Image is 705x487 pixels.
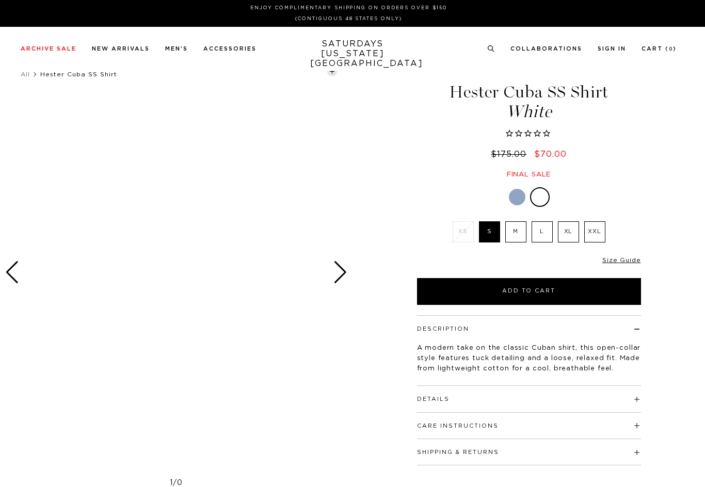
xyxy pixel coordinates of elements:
[177,479,183,486] span: 0
[417,278,641,305] button: Add to Cart
[5,261,19,284] div: Previous slide
[333,261,347,284] div: Next slide
[415,84,643,120] h1: Hester Cuba SS Shirt
[25,15,672,23] p: (Contiguous 48 States Only)
[415,128,643,140] span: Rated 0.0 out of 5 stars 0 reviews
[203,46,257,52] a: Accessories
[21,71,30,77] a: All
[534,150,567,158] span: $70.00
[40,71,117,77] span: Hester Cuba SS Shirt
[21,46,76,52] a: Archive Sale
[510,46,582,52] a: Collaborations
[642,46,677,52] a: Cart (0)
[415,170,643,179] div: Final sale
[532,221,553,242] label: L
[417,449,499,455] button: Shipping & Returns
[417,396,450,402] button: Details
[165,46,188,52] a: Men's
[491,150,531,158] del: $175.00
[479,221,500,242] label: S
[602,257,640,263] a: Size Guide
[25,4,672,12] p: Enjoy Complimentary Shipping on Orders Over $150
[170,479,173,486] span: 1
[505,221,526,242] label: M
[417,423,499,429] button: Care Instructions
[584,221,605,242] label: XXL
[669,47,673,52] small: 0
[417,343,641,374] p: A modern take on the classic Cuban shirt, this open-collar style features tuck detailing and a lo...
[598,46,626,52] a: Sign In
[92,46,150,52] a: New Arrivals
[310,39,395,69] a: SATURDAYS[US_STATE][GEOGRAPHIC_DATA]
[417,326,469,332] button: Description
[415,103,643,120] span: White
[558,221,579,242] label: XL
